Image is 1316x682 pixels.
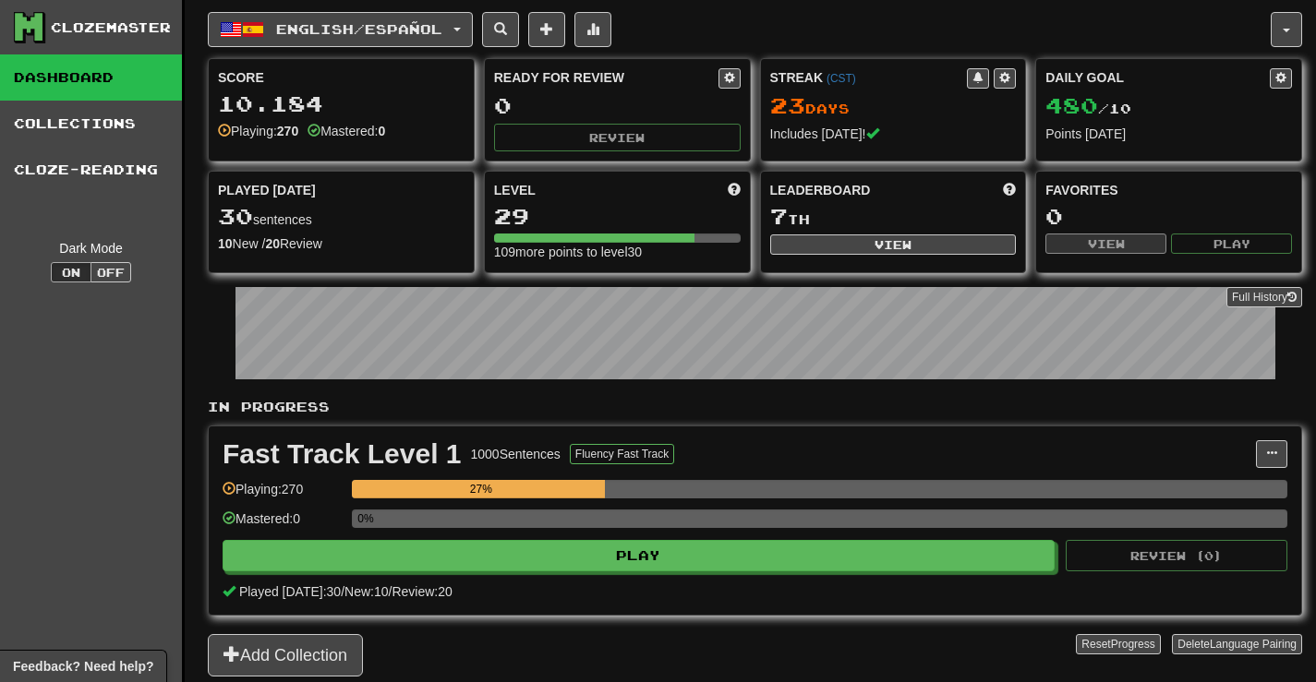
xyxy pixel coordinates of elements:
[1111,638,1155,651] span: Progress
[1066,540,1287,571] button: Review (0)
[223,509,343,540] div: Mastered: 0
[1045,92,1098,118] span: 480
[51,262,91,282] button: On
[341,584,344,599] span: /
[1045,205,1292,228] div: 0
[1045,181,1292,199] div: Favorites
[218,122,298,140] div: Playing:
[392,584,452,599] span: Review: 20
[482,12,519,47] button: Search sentences
[344,584,388,599] span: New: 10
[570,444,674,464] button: Fluency Fast Track
[770,203,788,229] span: 7
[1045,233,1166,254] button: View
[494,94,741,117] div: 0
[770,92,805,118] span: 23
[378,124,385,138] strong: 0
[528,12,565,47] button: Add sentence to collection
[13,657,153,676] span: Open feedback widget
[494,181,536,199] span: Level
[218,92,465,115] div: 10.184
[494,243,741,261] div: 109 more points to level 30
[14,239,168,257] div: Dark Mode
[827,72,856,85] a: (CST)
[494,124,741,151] button: Review
[389,584,392,599] span: /
[218,205,465,229] div: sentences
[91,262,131,282] button: Off
[239,584,341,599] span: Played [DATE]: 30
[494,68,718,87] div: Ready for Review
[1045,125,1292,143] div: Points [DATE]
[1003,181,1016,199] span: This week in points, UTC
[494,205,741,228] div: 29
[1045,68,1270,89] div: Daily Goal
[1226,287,1302,307] a: Full History
[223,480,343,510] div: Playing: 270
[770,94,1017,118] div: Day s
[1171,233,1292,254] button: Play
[357,480,604,498] div: 27%
[218,68,465,87] div: Score
[728,181,741,199] span: Score more points to level up
[208,12,473,47] button: English/Español
[1210,638,1297,651] span: Language Pairing
[223,540,1055,571] button: Play
[471,445,561,463] div: 1000 Sentences
[265,236,280,251] strong: 20
[1076,634,1160,654] button: ResetProgress
[51,18,171,37] div: Clozemaster
[218,181,316,199] span: Played [DATE]
[770,125,1017,143] div: Includes [DATE]!
[1172,634,1302,654] button: DeleteLanguage Pairing
[770,205,1017,229] div: th
[218,203,253,229] span: 30
[208,398,1302,416] p: In Progress
[574,12,611,47] button: More stats
[218,236,233,251] strong: 10
[308,122,385,140] div: Mastered:
[770,181,871,199] span: Leaderboard
[277,124,298,138] strong: 270
[218,234,465,253] div: New / Review
[208,634,363,676] button: Add Collection
[770,234,1017,255] button: View
[276,21,442,37] span: English / Español
[770,68,968,87] div: Streak
[1045,101,1131,116] span: / 10
[223,440,462,468] div: Fast Track Level 1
